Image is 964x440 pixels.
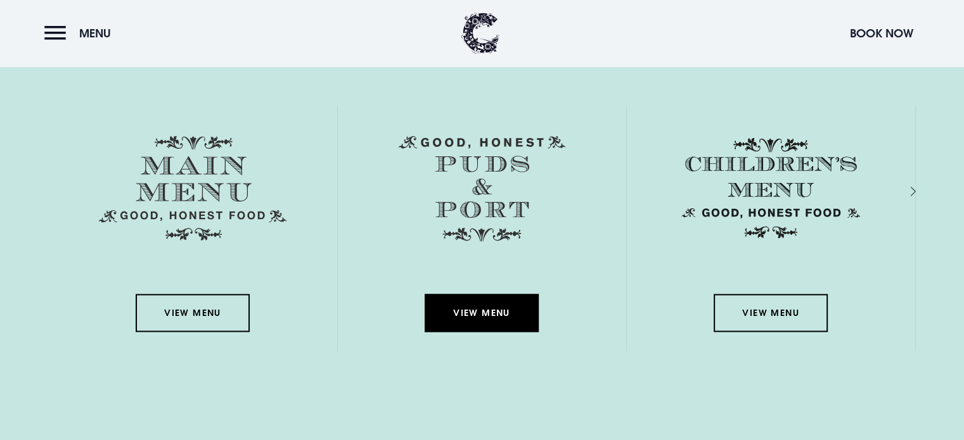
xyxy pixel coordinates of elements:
img: Menu puds and port [399,135,565,242]
img: Menu main menu [99,135,286,241]
a: View Menu [425,294,539,332]
span: Menu [79,26,111,41]
button: Book Now [844,20,920,47]
img: Childrens Menu 1 [677,135,864,241]
div: Next slide [894,182,906,201]
a: View Menu [714,294,828,332]
a: View Menu [136,294,250,332]
img: Clandeboye Lodge [461,13,499,54]
button: Menu [44,20,117,47]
